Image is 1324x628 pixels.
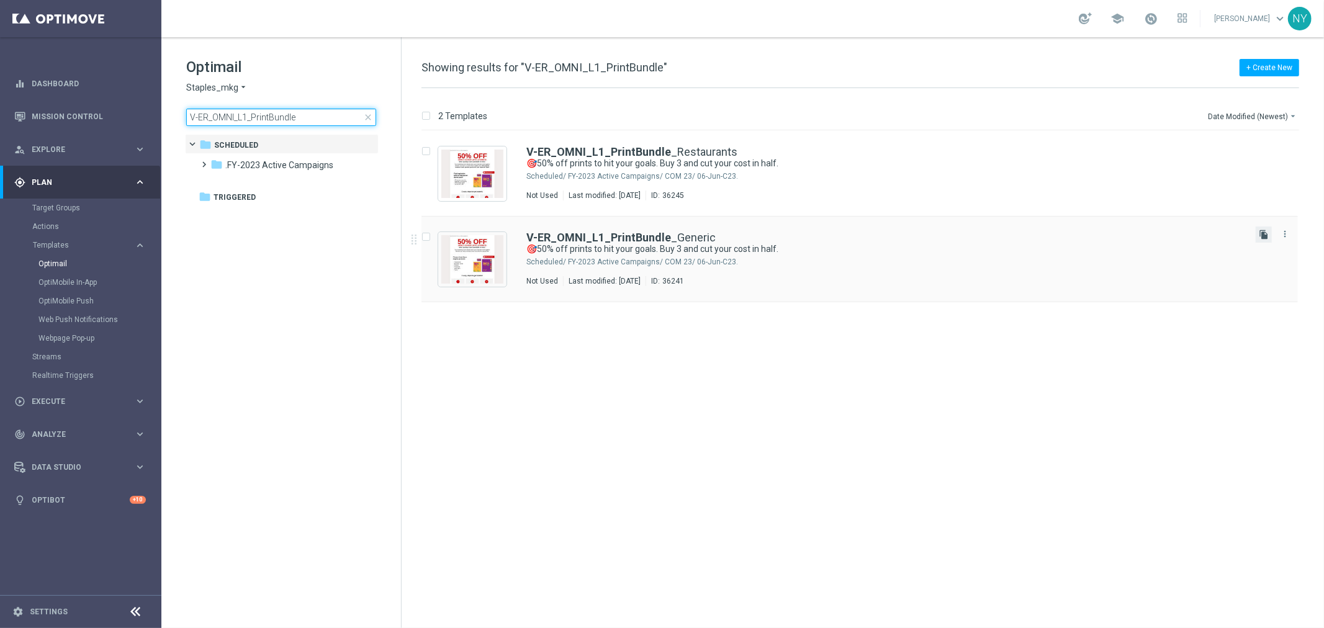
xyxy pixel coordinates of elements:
a: 🎯50% off prints to hit your goals. Buy 3 and cut your cost in half. [526,158,1217,169]
span: Scheduled [214,140,258,151]
i: keyboard_arrow_right [134,143,146,155]
b: V-ER_OMNI_L1_PrintBundle [526,231,671,244]
i: keyboard_arrow_right [134,428,146,440]
div: Mission Control [14,100,146,133]
div: Scheduled/.FY-2023 Active Campaigns/COM 23/06-Jun-C23 [568,257,1246,267]
button: more_vert [1279,227,1291,241]
a: Target Groups [32,203,129,213]
div: NY [1288,7,1312,30]
i: person_search [14,144,25,155]
span: Showing results for "V-ER_OMNI_L1_PrintBundle" [421,61,667,74]
div: Dashboard [14,67,146,100]
div: OptiMobile Push [38,292,160,310]
i: equalizer [14,78,25,89]
b: V-ER_OMNI_L1_PrintBundle [526,145,671,158]
div: Web Push Notifications [38,310,160,329]
i: play_circle_outline [14,396,25,407]
i: keyboard_arrow_right [134,461,146,473]
a: Dashboard [32,67,146,100]
a: Optibot [32,483,130,516]
button: Date Modified (Newest)arrow_drop_down [1207,109,1299,123]
div: Actions [32,217,160,236]
div: Realtime Triggers [32,366,160,385]
a: Webpage Pop-up [38,333,129,343]
div: +10 [130,496,146,504]
div: Streams [32,348,160,366]
i: settings [12,606,24,617]
a: [PERSON_NAME]keyboard_arrow_down [1213,9,1288,28]
div: Data Studio [14,462,134,473]
span: Triggered [214,192,256,203]
i: arrow_drop_down [1288,111,1298,121]
button: lightbulb Optibot +10 [14,495,146,505]
img: 36245.jpeg [441,150,503,198]
div: Optimail [38,254,160,273]
div: 36241 [662,276,684,286]
a: OptiMobile Push [38,296,129,306]
i: more_vert [1280,229,1290,239]
button: equalizer Dashboard [14,79,146,89]
span: Analyze [32,431,134,438]
div: 🎯50% off prints to hit your goals. Buy 3 and cut your cost in half. [526,158,1246,169]
i: keyboard_arrow_right [134,176,146,188]
a: Realtime Triggers [32,370,129,380]
div: Not Used [526,276,558,286]
div: Optibot [14,483,146,516]
span: Data Studio [32,464,134,471]
button: gps_fixed Plan keyboard_arrow_right [14,177,146,187]
div: 36245 [662,191,684,200]
span: .FY-2023 Active Campaigns [225,159,333,171]
p: 2 Templates [438,110,487,122]
div: Templates keyboard_arrow_right [32,240,146,250]
input: Search Template [186,109,376,126]
a: Streams [32,352,129,362]
div: Webpage Pop-up [38,329,160,348]
i: keyboard_arrow_right [134,240,146,251]
a: OptiMobile In-App [38,277,129,287]
i: folder [210,158,223,171]
button: + Create New [1240,59,1299,76]
a: Actions [32,222,129,231]
i: keyboard_arrow_right [134,395,146,407]
div: ID: [646,276,684,286]
div: Target Groups [32,199,160,217]
div: Press SPACE to select this row. [409,131,1322,217]
i: folder [199,138,212,151]
div: ID: [646,191,684,200]
div: Not Used [526,191,558,200]
span: Explore [32,146,134,153]
span: Execute [32,398,134,405]
i: lightbulb [14,495,25,506]
div: Last modified: [DATE] [564,191,646,200]
button: Mission Control [14,112,146,122]
div: Plan [14,177,134,188]
span: keyboard_arrow_down [1273,12,1287,25]
button: Data Studio keyboard_arrow_right [14,462,146,472]
span: school [1110,12,1124,25]
div: Scheduled/ [526,257,566,267]
a: 🎯50% off prints to hit your goals. Buy 3 and cut your cost in half. [526,243,1217,255]
i: folder [199,191,211,203]
i: file_copy [1259,230,1269,240]
button: play_circle_outline Execute keyboard_arrow_right [14,397,146,406]
a: Optimail [38,259,129,269]
button: track_changes Analyze keyboard_arrow_right [14,429,146,439]
div: Explore [14,144,134,155]
div: Analyze [14,429,134,440]
button: Staples_mkg arrow_drop_down [186,82,248,94]
i: arrow_drop_down [238,82,248,94]
button: person_search Explore keyboard_arrow_right [14,145,146,155]
a: Settings [30,608,68,616]
span: Staples_mkg [186,82,238,94]
h1: Optimail [186,57,376,77]
span: Templates [33,241,122,249]
div: Last modified: [DATE] [564,276,646,286]
div: Press SPACE to select this row. [409,217,1322,302]
img: 36241.jpeg [441,235,503,284]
